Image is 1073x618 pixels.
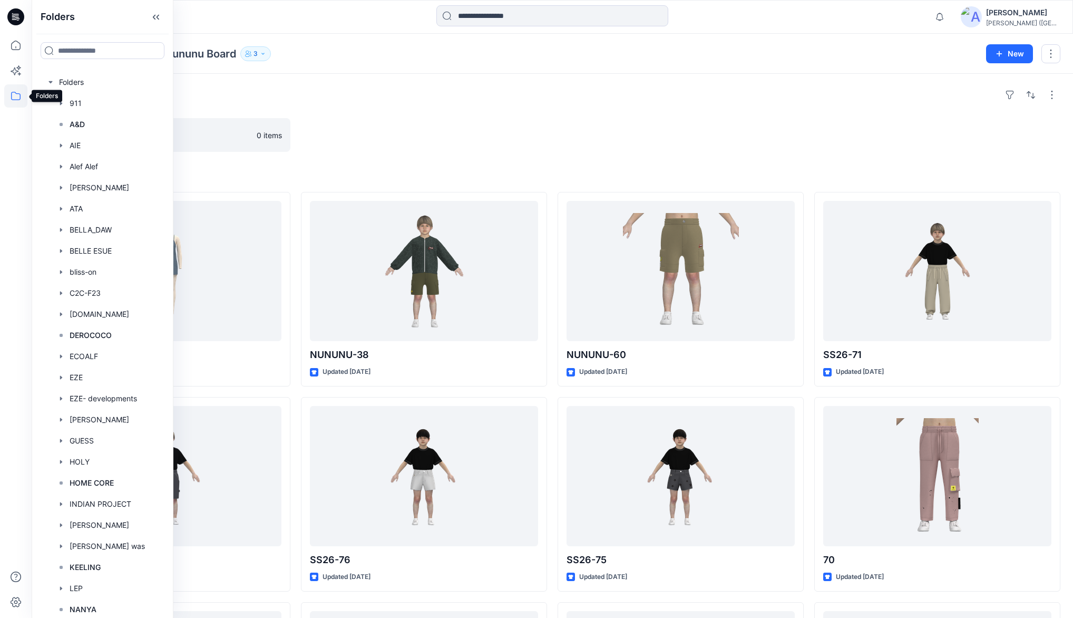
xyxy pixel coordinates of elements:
button: 3 [240,46,271,61]
div: [PERSON_NAME] [986,6,1060,19]
div: [PERSON_NAME] ([GEOGRAPHIC_DATA]) Exp... [986,19,1060,27]
p: DEROCOCO [70,329,112,342]
p: Updated [DATE] [323,572,370,583]
a: NUNUNU-38 [310,201,538,341]
p: nununu Board [166,46,236,61]
p: SS26-75 [567,553,795,567]
p: A&D [70,118,85,131]
p: HOME CORE [70,477,114,489]
p: SS26-71 [823,347,1051,362]
p: 70 [823,553,1051,567]
p: Updated [DATE] [836,366,884,378]
p: Updated [DATE] [836,572,884,583]
p: KEELING [70,561,101,574]
img: avatar [961,6,982,27]
p: NUNUNU-38 [310,347,538,362]
p: 0 items [257,130,282,141]
a: NUNUNU-60 [567,201,795,341]
a: 70 [823,406,1051,546]
p: NANYA [70,603,96,616]
button: New [986,44,1033,63]
p: Updated [DATE] [579,366,627,378]
p: NUNUNU-60 [567,347,795,362]
p: Updated [DATE] [323,366,370,378]
h4: Styles [44,169,1060,181]
a: SS26-71 [823,201,1051,341]
p: 3 [253,48,258,60]
a: SS26-76 [310,406,538,546]
p: Updated [DATE] [579,572,627,583]
a: SS26-75 [567,406,795,546]
p: SS26-76 [310,553,538,567]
